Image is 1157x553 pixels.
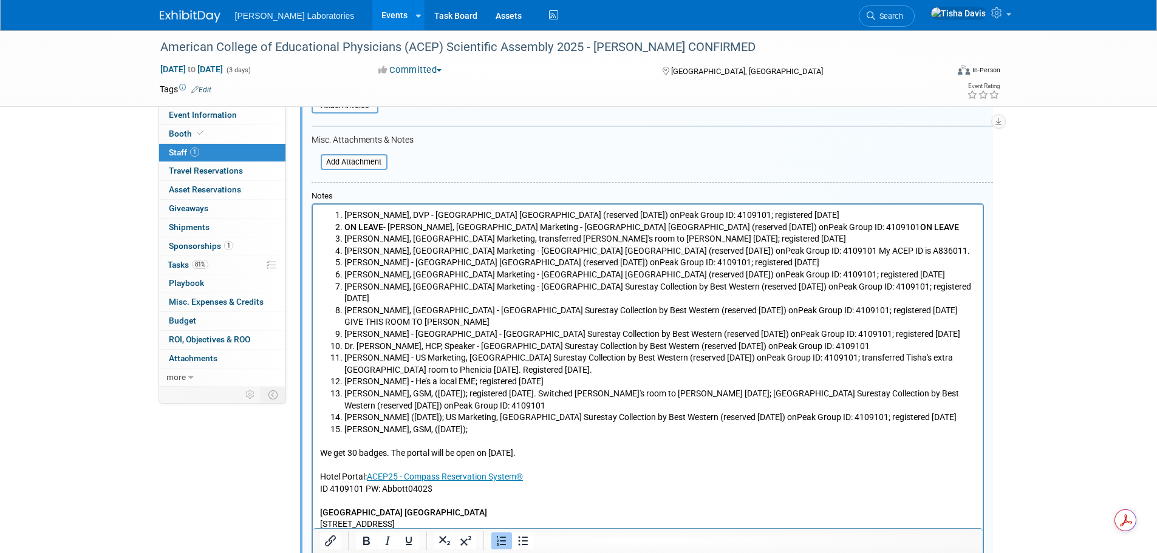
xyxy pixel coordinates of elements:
div: Notes [312,191,984,202]
span: 1 [190,148,199,157]
span: (3 days) [225,66,251,74]
span: Travel Reservations [169,166,243,175]
button: Subscript [434,532,455,549]
span: more [166,372,186,382]
a: Asset Reservations [159,181,285,199]
span: Tasks [168,260,208,270]
span: Attachments [169,353,217,363]
img: Format-Inperson.png [958,65,970,75]
div: In-Person [972,66,1000,75]
a: more [159,368,285,387]
span: ROI, Objectives & ROO [169,334,250,344]
span: Search [875,12,903,21]
a: ROI, Objectives & ROO [159,331,285,349]
div: Misc. Attachments & Notes [312,135,993,146]
a: Event Information [159,106,285,124]
span: 1 [224,241,233,250]
span: [PERSON_NAME] Laboratories [235,11,355,21]
td: Tags [160,83,211,95]
a: Staff1 [159,144,285,162]
a: Sponsorships1 [159,237,285,256]
span: Shipments [169,222,210,232]
a: Shipments [159,219,285,237]
button: Italic [377,532,398,549]
span: Budget [169,316,196,325]
span: Staff [169,148,199,157]
span: Misc. Expenses & Credits [169,297,264,307]
a: Travel Reservations [159,162,285,180]
i: Booth reservation complete [197,130,203,137]
td: Personalize Event Tab Strip [240,387,261,402]
a: Budget [159,312,285,330]
a: Tasks81% [159,256,285,274]
span: Sponsorships [169,241,233,251]
button: Bold [356,532,377,549]
div: Event Rating [967,83,1000,89]
span: 81% [192,260,208,269]
div: Event Format [876,63,1001,81]
span: Booth [169,129,206,138]
a: Search [859,5,915,27]
a: Giveaways [159,200,285,218]
button: Numbered list [491,532,512,549]
span: Giveaways [169,203,208,213]
button: Underline [398,532,419,549]
button: Insert/edit link [320,532,341,549]
td: Toggle Event Tabs [261,387,285,402]
span: Event Information [169,110,237,120]
a: Booth [159,125,285,143]
button: Superscript [456,532,476,549]
span: to [186,64,197,74]
img: ExhibitDay [160,10,220,22]
img: Tisha Davis [930,7,986,20]
button: Bullet list [513,532,533,549]
a: Playbook [159,274,285,293]
a: Misc. Expenses & Credits [159,293,285,311]
span: Asset Reservations [169,185,241,194]
div: American College of Educational Physicians (ACEP) Scientific Assembly 2025 - [PERSON_NAME] CONFIRMED [156,36,929,58]
a: Edit [191,86,211,94]
span: [DATE] [DATE] [160,64,224,75]
a: Attachments [159,350,285,368]
span: Playbook [169,278,204,288]
button: Committed [374,64,446,76]
span: [GEOGRAPHIC_DATA], [GEOGRAPHIC_DATA] [671,67,823,76]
